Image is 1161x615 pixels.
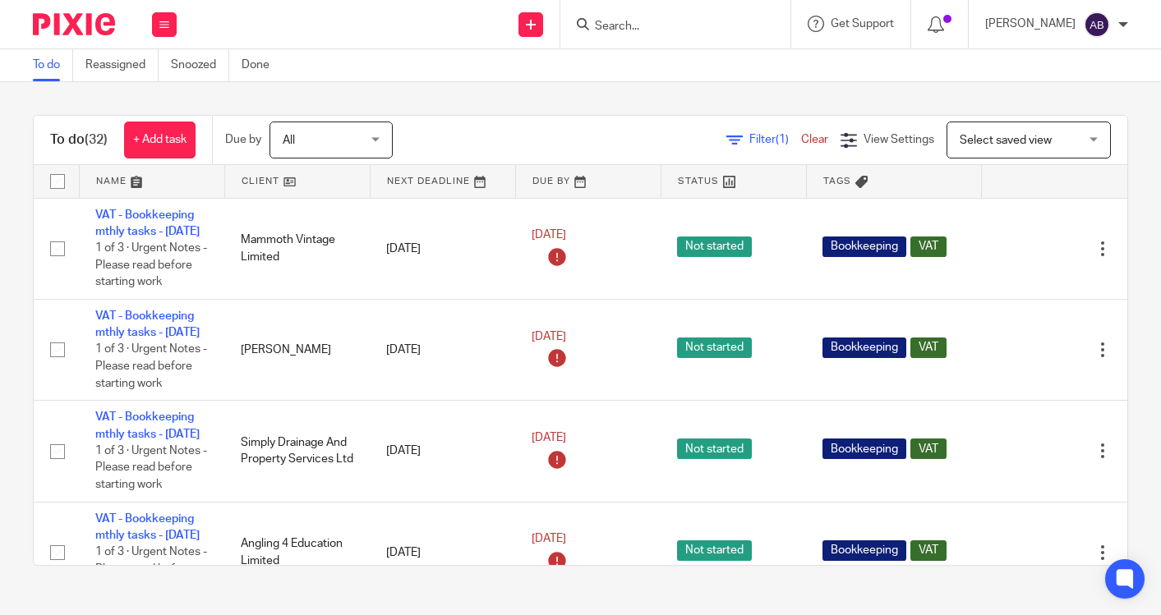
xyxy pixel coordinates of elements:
td: [DATE] [370,299,515,400]
span: Filter [749,134,801,145]
span: [DATE] [532,230,566,241]
a: + Add task [124,122,196,158]
span: Select saved view [960,135,1052,146]
span: Bookkeeping [822,540,906,561]
a: VAT - Bookkeeping mthly tasks - [DATE] [95,513,200,541]
span: 1 of 3 · Urgent Notes - Please read before starting work [95,242,207,287]
span: [DATE] [532,331,566,342]
a: VAT - Bookkeeping mthly tasks - [DATE] [95,411,200,439]
span: Not started [677,438,752,459]
span: [DATE] [532,432,566,443]
td: Mammoth Vintage Limited [224,198,370,299]
p: Due by [225,131,261,148]
td: [PERSON_NAME] [224,299,370,400]
img: Pixie [33,13,115,35]
span: [DATE] [532,534,566,545]
span: (1) [776,134,789,145]
span: View Settings [864,134,934,145]
span: Bookkeeping [822,438,906,459]
input: Search [593,20,741,34]
span: VAT [910,236,947,257]
span: Tags [823,177,851,186]
span: VAT [910,438,947,459]
a: Snoozed [171,49,229,81]
span: 1 of 3 · Urgent Notes - Please read before starting work [95,344,207,389]
td: [DATE] [370,198,515,299]
span: Bookkeeping [822,337,906,358]
span: VAT [910,540,947,561]
span: 1 of 3 · Urgent Notes - Please read before starting work [95,546,207,591]
span: Not started [677,337,752,358]
span: VAT [910,337,947,358]
a: To do [33,49,73,81]
span: 1 of 3 · Urgent Notes - Please read before starting work [95,445,207,490]
span: All [283,135,295,146]
td: Angling 4 Education Limited [224,502,370,603]
a: VAT - Bookkeeping mthly tasks - [DATE] [95,209,200,237]
span: (32) [85,133,108,146]
p: [PERSON_NAME] [985,16,1076,32]
span: Not started [677,236,752,257]
span: Not started [677,540,752,561]
span: Get Support [831,18,894,30]
a: Reassigned [85,49,159,81]
td: [DATE] [370,502,515,603]
a: Clear [801,134,828,145]
img: svg%3E [1084,11,1110,38]
a: Done [242,49,282,81]
span: Bookkeeping [822,236,906,257]
td: [DATE] [370,401,515,502]
h1: To do [50,131,108,149]
td: Simply Drainage And Property Services Ltd [224,401,370,502]
a: VAT - Bookkeeping mthly tasks - [DATE] [95,310,200,338]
